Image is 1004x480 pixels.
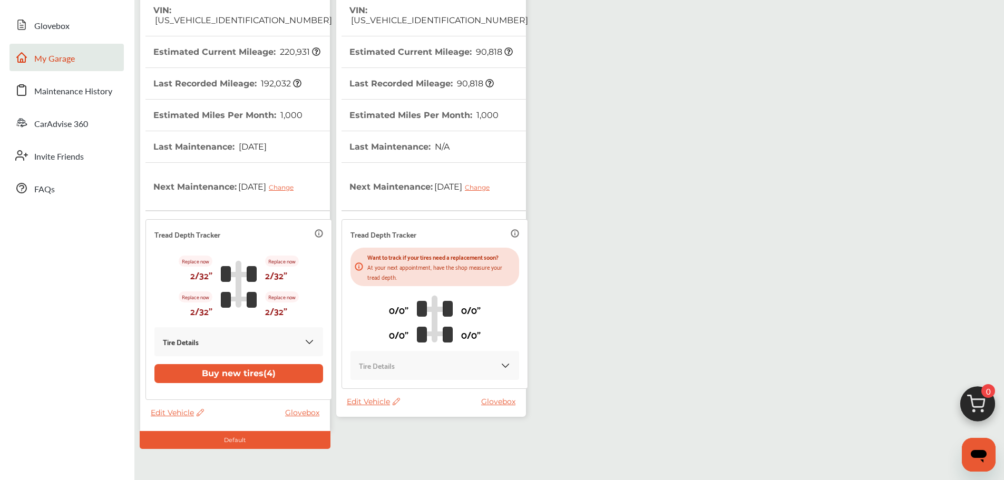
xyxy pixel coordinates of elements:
[349,100,499,131] th: Estimated Miles Per Month :
[349,163,498,210] th: Next Maintenance :
[461,326,481,342] p: 0/0"
[265,256,299,267] p: Replace now
[349,131,450,162] th: Last Maintenance :
[153,100,303,131] th: Estimated Miles Per Month :
[349,15,528,25] span: [US_VEHICLE_IDENTIFICATION_NUMBER]
[34,150,84,164] span: Invite Friends
[163,336,199,348] p: Tire Details
[151,408,204,417] span: Edit Vehicle
[140,431,330,449] div: Default
[34,52,75,66] span: My Garage
[221,260,257,308] img: tire_track_logo.b900bcbc.svg
[278,47,320,57] span: 220,931
[265,291,299,302] p: Replace now
[962,438,996,472] iframe: Button to launch messaging window
[475,110,499,120] span: 1,000
[34,183,55,197] span: FAQs
[34,117,88,131] span: CarAdvise 360
[350,228,416,240] p: Tread Depth Tracker
[367,262,515,282] p: At your next appointment, have the shop measure your tread depth.
[9,174,124,202] a: FAQs
[9,11,124,38] a: Glovebox
[417,295,453,342] img: tire_track_logo.b900bcbc.svg
[349,68,494,99] th: Last Recorded Mileage :
[259,79,301,89] span: 192,032
[347,397,400,406] span: Edit Vehicle
[285,408,325,417] a: Glovebox
[9,142,124,169] a: Invite Friends
[153,36,320,67] th: Estimated Current Mileage :
[9,76,124,104] a: Maintenance History
[9,44,124,71] a: My Garage
[455,79,494,89] span: 90,818
[389,326,408,342] p: 0/0"
[304,337,315,347] img: KOKaJQAAAABJRU5ErkJggg==
[153,15,332,25] span: [US_VEHICLE_IDENTIFICATION_NUMBER]
[500,360,511,371] img: KOKaJQAAAABJRU5ErkJggg==
[265,267,287,283] p: 2/32"
[265,302,287,319] p: 2/32"
[179,291,212,302] p: Replace now
[481,397,521,406] a: Glovebox
[154,364,323,383] button: Buy new tires(4)
[190,267,212,283] p: 2/32"
[367,252,515,262] p: Want to track if your tires need a replacement soon?
[153,68,301,99] th: Last Recorded Mileage :
[952,381,1003,432] img: cart_icon.3d0951e8.svg
[34,19,70,33] span: Glovebox
[461,301,481,318] p: 0/0"
[349,36,513,67] th: Estimated Current Mileage :
[237,173,301,200] span: [DATE]
[9,109,124,136] a: CarAdvise 360
[981,384,995,398] span: 0
[153,163,301,210] th: Next Maintenance :
[34,85,112,99] span: Maintenance History
[179,256,212,267] p: Replace now
[465,183,495,191] div: Change
[269,183,299,191] div: Change
[279,110,303,120] span: 1,000
[433,142,450,152] span: N/A
[153,131,267,162] th: Last Maintenance :
[237,142,267,152] span: [DATE]
[389,301,408,318] p: 0/0"
[190,302,212,319] p: 2/32"
[154,228,220,240] p: Tread Depth Tracker
[474,47,513,57] span: 90,818
[359,359,395,371] p: Tire Details
[433,173,498,200] span: [DATE]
